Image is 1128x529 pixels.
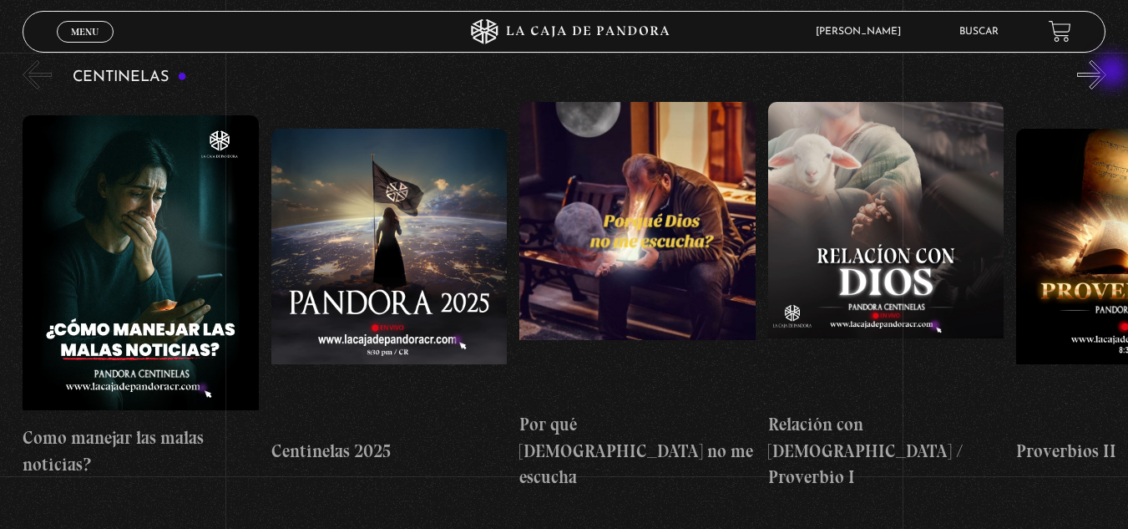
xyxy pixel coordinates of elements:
[73,69,187,85] h3: Centinelas
[768,102,1004,491] a: Relación con [DEMOGRAPHIC_DATA] / Proverbio I
[768,411,1004,491] h4: Relación con [DEMOGRAPHIC_DATA] / Proverbio I
[65,40,104,52] span: Cerrar
[807,27,918,37] span: [PERSON_NAME]
[959,27,999,37] a: Buscar
[519,102,756,491] a: Por qué [DEMOGRAPHIC_DATA] no me escucha
[271,102,508,491] a: Centinelas 2025
[23,425,259,477] h4: Como manejar las malas noticias?
[1049,20,1071,43] a: View your shopping cart
[1077,60,1106,89] button: Next
[23,60,52,89] button: Previous
[519,411,756,491] h4: Por qué [DEMOGRAPHIC_DATA] no me escucha
[71,27,99,37] span: Menu
[23,102,259,491] a: Como manejar las malas noticias?
[271,438,508,465] h4: Centinelas 2025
